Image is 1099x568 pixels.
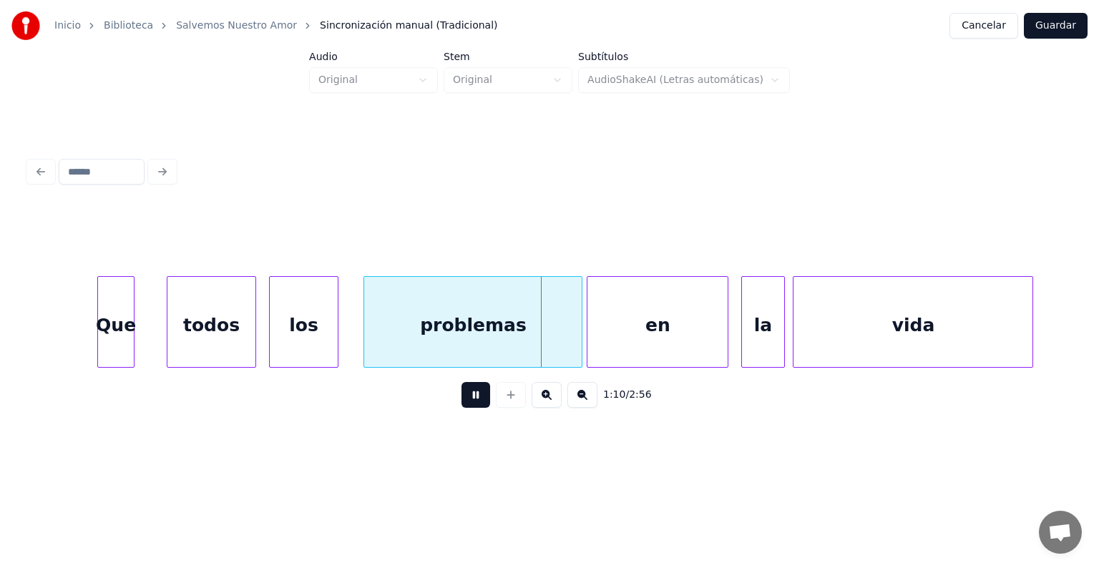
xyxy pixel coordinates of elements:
img: youka [11,11,40,40]
a: Salvemos Nuestro Amor [176,19,297,33]
label: Audio [309,52,438,62]
span: 2:56 [629,388,651,402]
span: 1:10 [603,388,625,402]
button: Cancelar [949,13,1018,39]
a: Biblioteca [104,19,153,33]
div: / [603,388,638,402]
label: Subtítulos [578,52,790,62]
span: Sincronización manual (Tradicional) [320,19,497,33]
div: Chat abierto [1039,511,1082,554]
button: Guardar [1024,13,1088,39]
label: Stem [444,52,572,62]
a: Inicio [54,19,81,33]
nav: breadcrumb [54,19,498,33]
